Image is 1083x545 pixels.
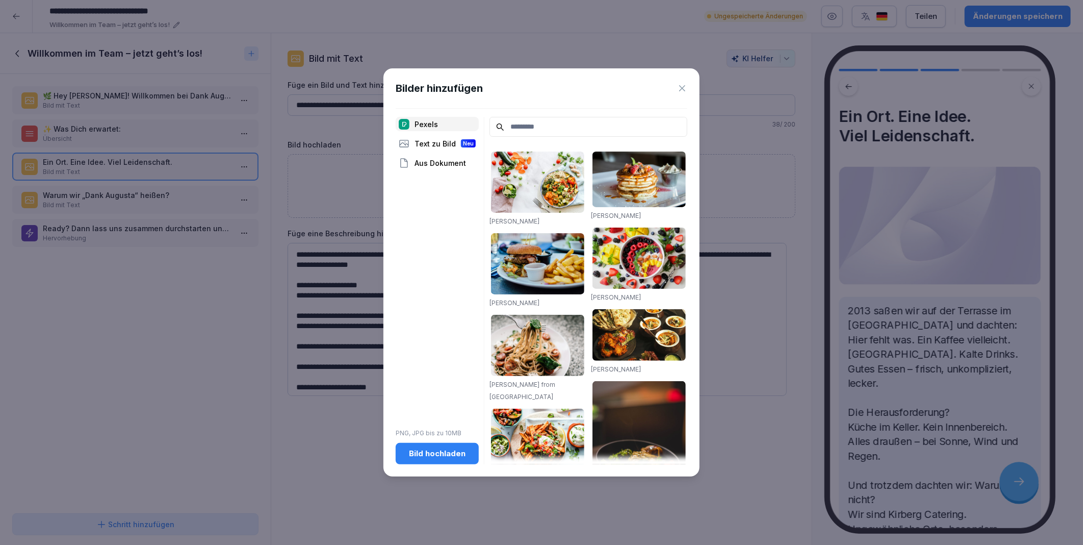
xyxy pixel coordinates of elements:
[396,443,479,464] button: Bild hochladen
[396,117,479,131] div: Pexels
[592,381,686,523] img: pexels-photo-842571.jpeg
[592,309,686,360] img: pexels-photo-958545.jpeg
[489,381,555,401] a: [PERSON_NAME] from [GEOGRAPHIC_DATA]
[491,315,584,376] img: pexels-photo-1279330.jpeg
[396,136,479,151] div: Text zu Bild
[591,293,641,301] a: [PERSON_NAME]
[404,448,471,459] div: Bild hochladen
[591,365,641,373] a: [PERSON_NAME]
[491,409,584,478] img: pexels-photo-1640772.jpeg
[592,228,686,289] img: pexels-photo-1099680.jpeg
[491,152,584,213] img: pexels-photo-1640777.jpeg
[396,156,479,170] div: Aus Dokument
[396,429,479,438] p: PNG, JPG bis zu 10MB
[489,217,539,225] a: [PERSON_NAME]
[491,233,584,294] img: pexels-photo-70497.jpeg
[592,152,686,207] img: pexels-photo-376464.jpeg
[591,212,641,219] a: [PERSON_NAME]
[489,299,539,307] a: [PERSON_NAME]
[399,119,409,130] img: pexels.png
[461,139,476,147] div: Neu
[396,81,483,96] h1: Bilder hinzufügen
